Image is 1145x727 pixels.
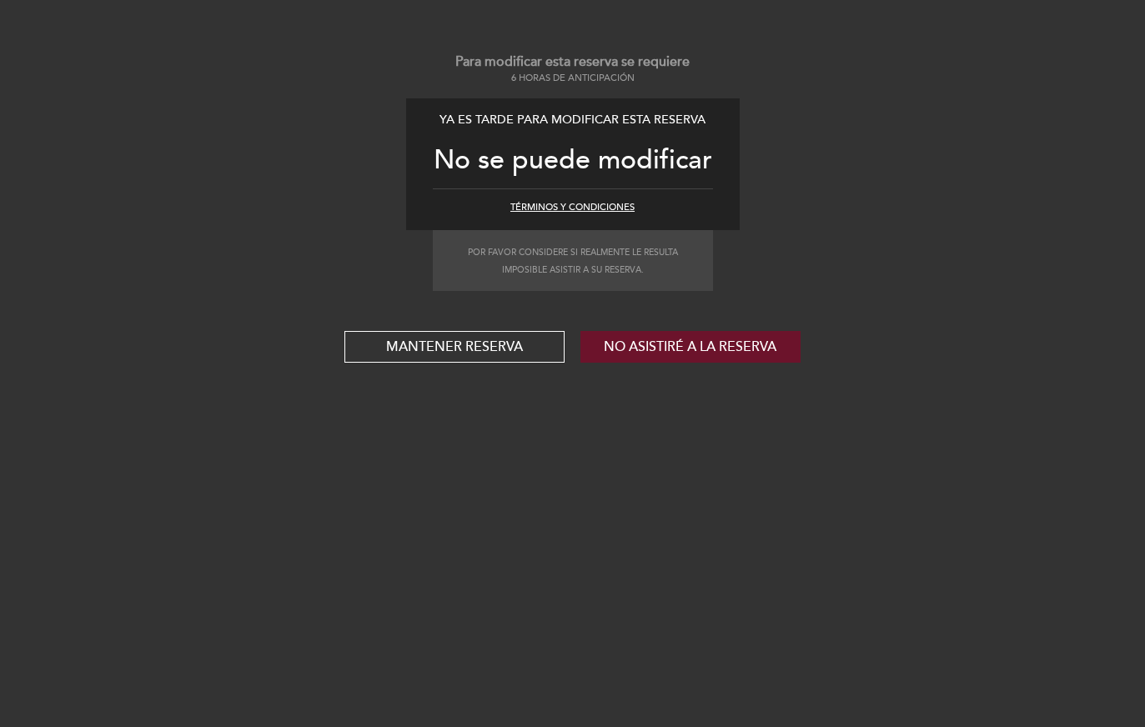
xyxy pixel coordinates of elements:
[580,331,801,363] button: No asistiré a la reserva
[510,201,635,214] button: Términos y condiciones
[344,331,565,363] button: Mantener reserva
[468,247,678,275] small: Por favor considere si realmente le resulta imposible asistir a su reserva.
[553,73,635,83] span: de anticipación
[434,143,712,177] span: No se puede modificar
[433,112,713,129] div: Ya es tarde para modificar esta reserva
[519,73,550,83] span: horas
